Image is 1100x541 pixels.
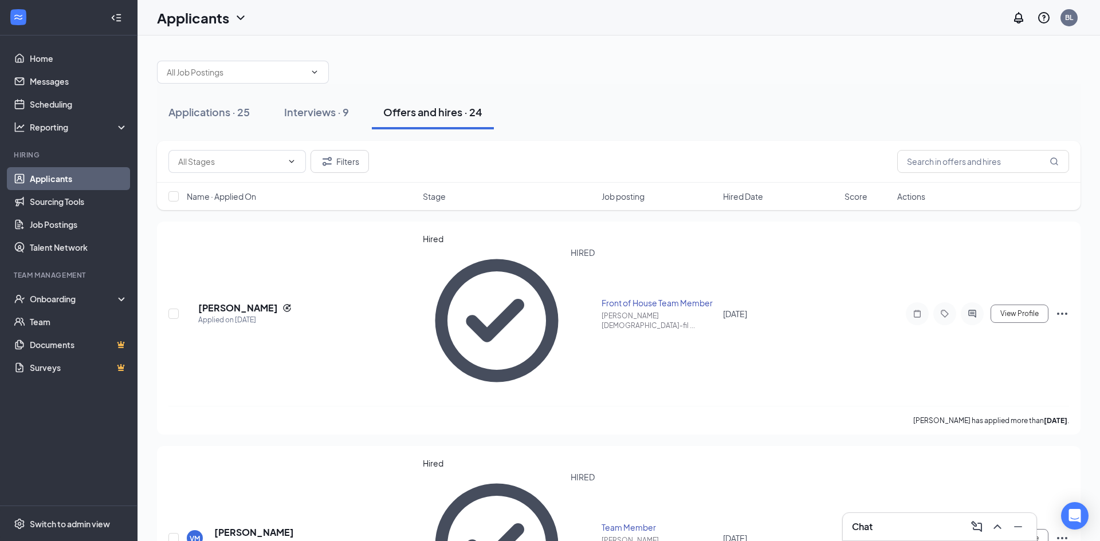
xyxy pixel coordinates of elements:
[14,150,125,160] div: Hiring
[602,522,716,533] div: Team Member
[1011,520,1025,534] svg: Minimize
[1050,157,1059,166] svg: MagnifyingGlass
[991,520,1004,534] svg: ChevronUp
[938,309,952,318] svg: Tag
[423,191,446,202] span: Stage
[30,293,118,305] div: Onboarding
[168,105,250,119] div: Applications · 25
[30,167,128,190] a: Applicants
[30,236,128,259] a: Talent Network
[423,457,595,469] div: Hired
[287,157,296,166] svg: ChevronDown
[310,68,319,77] svg: ChevronDown
[157,8,229,27] h1: Applicants
[198,314,292,326] div: Applied on [DATE]
[14,518,25,530] svg: Settings
[910,309,924,318] svg: Note
[383,105,482,119] div: Offers and hires · 24
[1000,310,1039,318] span: View Profile
[30,213,128,236] a: Job Postings
[167,66,305,78] input: All Job Postings
[968,518,986,536] button: ComposeMessage
[234,11,247,25] svg: ChevronDown
[1061,502,1089,530] div: Open Intercom Messenger
[970,520,984,534] svg: ComposeMessage
[423,247,571,394] svg: CheckmarkCircle
[1009,518,1027,536] button: Minimize
[897,150,1069,173] input: Search in offers and hires
[1012,11,1026,25] svg: Notifications
[30,356,128,379] a: SurveysCrown
[311,150,369,173] button: Filter Filters
[723,309,747,319] span: [DATE]
[1065,13,1073,22] div: BL
[1055,307,1069,321] svg: Ellipses
[602,191,645,202] span: Job posting
[423,233,595,244] div: Hired
[30,518,110,530] div: Switch to admin view
[14,293,25,305] svg: UserCheck
[30,93,128,116] a: Scheduling
[284,105,349,119] div: Interviews · 9
[991,305,1048,323] button: View Profile
[602,297,716,309] div: Front of House Team Member
[187,191,256,202] span: Name · Applied On
[965,309,979,318] svg: ActiveChat
[602,311,716,330] div: [PERSON_NAME] [DEMOGRAPHIC_DATA]-fil ...
[1037,11,1051,25] svg: QuestionInfo
[852,520,873,533] h3: Chat
[30,121,128,133] div: Reporting
[111,12,122,23] svg: Collapse
[30,310,128,333] a: Team
[30,190,128,213] a: Sourcing Tools
[30,333,128,356] a: DocumentsCrown
[30,47,128,70] a: Home
[320,155,334,168] svg: Filter
[178,155,282,168] input: All Stages
[214,526,294,539] h5: [PERSON_NAME]
[844,191,867,202] span: Score
[723,191,763,202] span: Hired Date
[897,191,925,202] span: Actions
[14,270,125,280] div: Team Management
[988,518,1007,536] button: ChevronUp
[13,11,24,23] svg: WorkstreamLogo
[30,70,128,93] a: Messages
[282,303,292,313] svg: Reapply
[913,416,1069,425] p: [PERSON_NAME] has applied more than .
[198,302,278,314] h5: [PERSON_NAME]
[14,121,25,133] svg: Analysis
[571,247,595,394] div: HIRED
[1044,416,1067,425] b: [DATE]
